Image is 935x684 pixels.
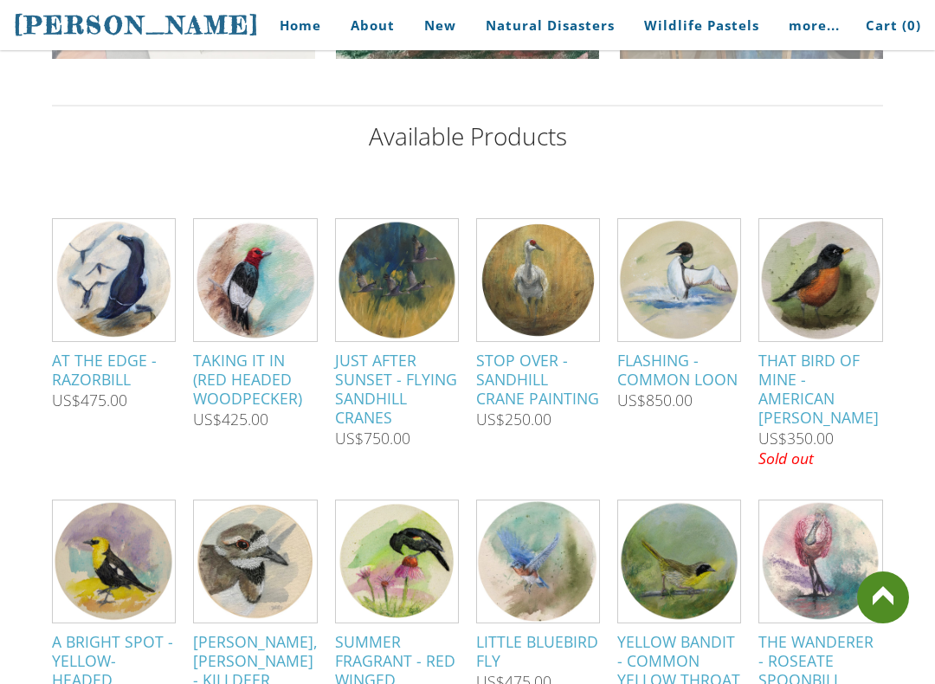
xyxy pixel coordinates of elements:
p: Sold out [758,447,882,469]
div: Just After Sunset - Flying Sandhill Cranes [335,351,459,427]
a: Little Bluebird Fly [476,500,600,670]
a: more... [776,6,853,45]
div: US$750.00 [335,431,410,447]
div: Little Bluebird Fly [476,632,600,670]
div: US$475.00 [52,393,127,409]
a: Natural Disasters [473,6,628,45]
div: US$425.00 [193,412,268,428]
span: [PERSON_NAME] [14,10,260,40]
a: Taking it in (Red Headed Woodpecker) [193,218,317,408]
div: US$250.00 [476,412,551,428]
a: Cart (0) [853,6,921,45]
div: That Bird of mine - American [PERSON_NAME] [758,351,882,427]
div: Flashing - Common Loon [617,351,741,389]
a: Flashing - Common Loon [617,218,741,389]
a: Stop Over - Sandhill Crane Painting [476,218,600,408]
div: US$850.00 [617,393,693,409]
span: 0 [907,16,916,34]
a: That Bird of mine - American [PERSON_NAME] [758,218,882,427]
img: s334435911736366985_p399_i4_w1500.jpeg [194,219,316,341]
a: [PERSON_NAME] [14,9,260,42]
a: Just After Sunset - Flying Sandhill Cranes [335,218,459,427]
div: At the Edge - Razorbill [52,351,176,389]
img: s334435911736366985_p452_i2_w2916.jpeg [759,500,883,623]
a: At the Edge - Razorbill [52,218,176,389]
img: s334435911736366985_p451_i1_w1500.jpeg [477,219,599,341]
img: s334435911736366985_p412_i6_w1500.jpeg [53,500,175,623]
img: s334435911736366985_p400_i6_w1728.jpeg [475,500,600,623]
img: s334435911736366985_p455_i1_w3023.jpeg [53,219,175,341]
img: s334435911736366985_p406_i4_w1500.jpeg [759,219,881,341]
img: s334435911736366985_p449_i1_w1500.jpeg [618,500,740,623]
img: s334435911736366985_p454_i1_w1116.jpeg [336,219,458,341]
a: Wildlife Pastels [631,6,772,45]
img: s334435911736366985_p416_i1_w3024.jpeg [191,500,319,623]
a: New [411,6,469,45]
img: s334435911736366985_p442_i1_w1500.jpeg [336,500,458,623]
a: Home [254,6,334,45]
div: US$350.00 [758,431,834,447]
div: Stop Over - Sandhill Crane Painting [476,351,600,408]
h2: Available Products [52,124,883,148]
div: Taking it in (Red Headed Woodpecker) [193,351,317,408]
img: s334435911736366985_p441_i3_w1500.jpeg [618,219,740,341]
a: About [338,6,408,45]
